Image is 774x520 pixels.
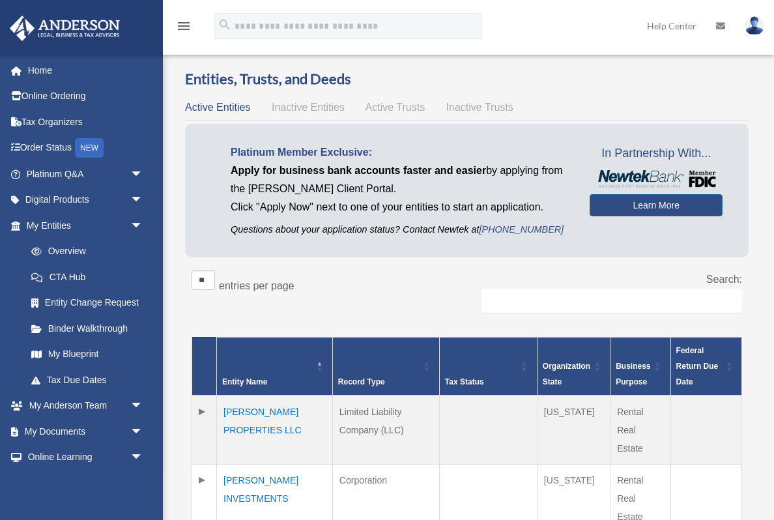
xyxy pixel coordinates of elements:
p: by applying from the [PERSON_NAME] Client Portal. [231,162,570,198]
a: My Blueprint [18,341,156,368]
a: My Anderson Teamarrow_drop_down [9,393,163,419]
a: Order StatusNEW [9,135,163,162]
a: Online Ordering [9,83,163,109]
span: In Partnership With... [590,143,723,164]
span: arrow_drop_down [130,212,156,239]
span: Tax Status [445,377,484,386]
a: menu [176,23,192,34]
a: Binder Walkthrough [18,315,156,341]
span: Entity Name [222,377,267,386]
span: Apply for business bank accounts faster and easier [231,165,486,176]
span: Record Type [338,377,385,386]
img: NewtekBankLogoSM.png [596,170,716,188]
a: Overview [18,238,150,265]
a: Digital Productsarrow_drop_down [9,187,163,213]
i: menu [176,18,192,34]
span: Inactive Trusts [446,102,513,113]
span: arrow_drop_down [130,418,156,445]
span: arrow_drop_down [130,161,156,188]
span: arrow_drop_down [130,187,156,214]
a: Entity Change Request [18,290,156,316]
label: entries per page [219,280,294,291]
span: arrow_drop_down [130,470,156,497]
a: Online Learningarrow_drop_down [9,444,163,470]
th: Tax Status: Activate to sort [439,337,537,396]
a: Learn More [590,194,723,216]
td: Rental Real Estate [610,396,670,465]
p: Questions about your application status? Contact Newtek at [231,222,570,238]
td: Limited Liability Company (LLC) [332,396,439,465]
a: Tax Due Dates [18,367,156,393]
label: Search: [706,274,742,285]
td: [PERSON_NAME] PROPERTIES LLC [217,396,333,465]
i: search [218,18,232,32]
a: Platinum Q&Aarrow_drop_down [9,161,163,187]
span: Business Purpose [616,362,650,386]
th: Federal Return Due Date: Activate to sort [670,337,741,396]
a: Home [9,57,163,83]
a: CTA Hub [18,264,156,290]
p: Click "Apply Now" next to one of your entities to start an application. [231,198,570,216]
a: My Entitiesarrow_drop_down [9,212,156,238]
img: User Pic [745,16,764,35]
th: Entity Name: Activate to invert sorting [217,337,333,396]
div: NEW [75,138,104,158]
th: Record Type: Activate to sort [332,337,439,396]
span: Organization State [543,362,590,386]
h3: Entities, Trusts, and Deeds [185,69,749,89]
p: Platinum Member Exclusive: [231,143,570,162]
th: Business Purpose: Activate to sort [610,337,670,396]
th: Organization State: Activate to sort [537,337,610,396]
span: Active Entities [185,102,250,113]
span: Federal Return Due Date [676,346,719,386]
a: My Documentsarrow_drop_down [9,418,163,444]
a: Tax Organizers [9,109,163,135]
a: Billingarrow_drop_down [9,470,163,496]
span: Active Trusts [365,102,425,113]
img: Anderson Advisors Platinum Portal [6,16,124,41]
span: arrow_drop_down [130,393,156,420]
a: [PHONE_NUMBER] [480,224,564,235]
td: [US_STATE] [537,396,610,465]
span: arrow_drop_down [130,444,156,471]
span: Inactive Entities [272,102,345,113]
